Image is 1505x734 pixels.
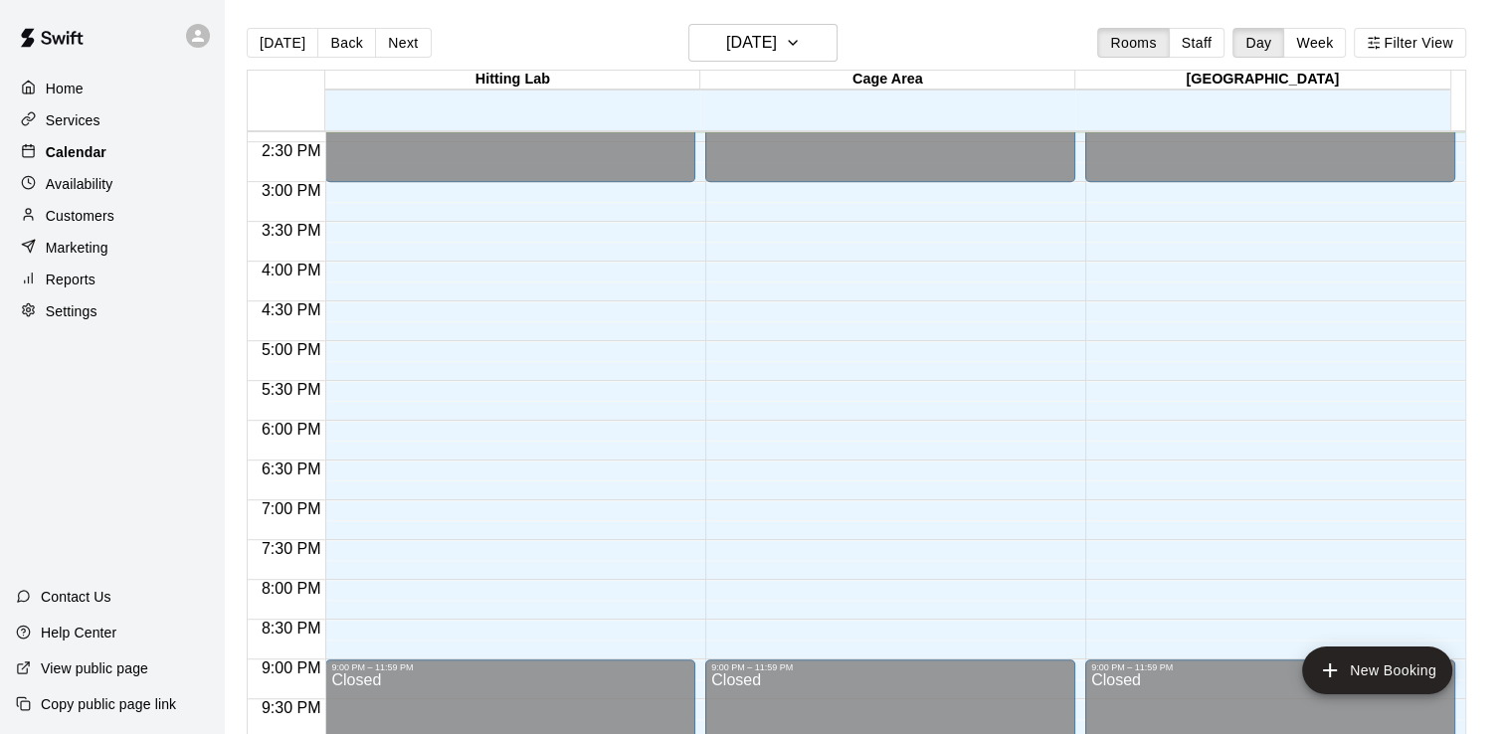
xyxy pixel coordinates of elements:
button: [DATE] [688,24,838,62]
span: 8:00 PM [257,580,326,597]
p: Home [46,79,84,98]
a: Services [16,105,208,135]
button: [DATE] [247,28,318,58]
span: 7:30 PM [257,540,326,557]
span: 5:30 PM [257,381,326,398]
p: Settings [46,301,97,321]
button: Week [1283,28,1346,58]
p: Copy public page link [41,694,176,714]
a: Home [16,74,208,103]
span: 6:00 PM [257,421,326,438]
p: Reports [46,270,95,289]
button: Back [317,28,376,58]
p: View public page [41,658,148,678]
a: Reports [16,265,208,294]
span: 3:00 PM [257,182,326,199]
button: Day [1232,28,1284,58]
p: Customers [46,206,114,226]
div: 9:00 PM – 11:59 PM [1091,662,1449,672]
a: Settings [16,296,208,326]
span: 5:00 PM [257,341,326,358]
span: 9:30 PM [257,699,326,716]
span: 9:00 PM [257,659,326,676]
span: 4:30 PM [257,301,326,318]
a: Availability [16,169,208,199]
button: Staff [1169,28,1225,58]
a: Calendar [16,137,208,167]
span: 2:30 PM [257,142,326,159]
span: 7:00 PM [257,500,326,517]
div: [GEOGRAPHIC_DATA] [1075,71,1450,90]
p: Calendar [46,142,106,162]
a: Customers [16,201,208,231]
span: 4:00 PM [257,262,326,278]
h6: [DATE] [726,29,777,57]
span: 3:30 PM [257,222,326,239]
button: Rooms [1097,28,1169,58]
p: Availability [46,174,113,194]
button: Next [375,28,431,58]
div: Hitting Lab [325,71,700,90]
div: 9:00 PM – 11:59 PM [331,662,689,672]
p: Contact Us [41,587,111,607]
div: Cage Area [700,71,1075,90]
p: Marketing [46,238,108,258]
span: 6:30 PM [257,460,326,477]
div: 9:00 PM – 11:59 PM [711,662,1069,672]
p: Services [46,110,100,130]
button: Filter View [1354,28,1465,58]
span: 8:30 PM [257,620,326,637]
a: Marketing [16,233,208,263]
p: Help Center [41,623,116,642]
button: add [1302,646,1452,694]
